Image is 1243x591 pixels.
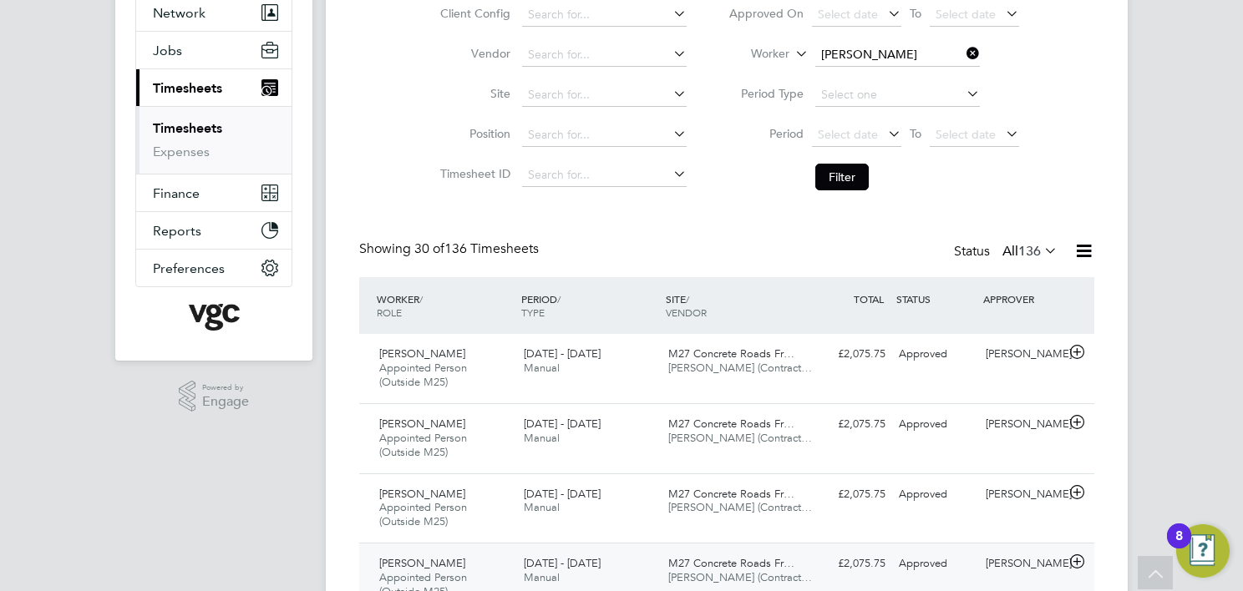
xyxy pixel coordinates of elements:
[153,223,201,239] span: Reports
[979,341,1066,368] div: [PERSON_NAME]
[153,185,200,201] span: Finance
[524,570,560,584] span: Manual
[202,395,249,409] span: Engage
[668,556,794,570] span: M27 Concrete Roads Fr…
[522,124,687,147] input: Search for...
[714,46,789,63] label: Worker
[522,83,687,107] input: Search for...
[522,164,687,187] input: Search for...
[892,284,979,314] div: STATUS
[373,284,517,327] div: WORKER
[815,83,980,107] input: Select one
[435,126,510,141] label: Position
[979,411,1066,438] div: [PERSON_NAME]
[1018,243,1041,260] span: 136
[805,481,892,508] div: £2,075.75
[419,292,423,306] span: /
[435,46,510,61] label: Vendor
[668,500,812,514] span: [PERSON_NAME] (Contract…
[136,69,292,106] button: Timesheets
[668,487,794,501] span: M27 Concrete Roads Fr…
[435,166,510,181] label: Timesheet ID
[1002,243,1058,260] label: All
[662,284,806,327] div: SITE
[892,341,979,368] div: Approved
[668,417,794,431] span: M27 Concrete Roads Fr…
[818,7,878,22] span: Select date
[954,240,1061,264] div: Status
[435,6,510,21] label: Client Config
[189,304,240,331] img: vgcgroup-logo-retina.png
[136,250,292,286] button: Preferences
[936,127,996,142] span: Select date
[666,306,707,319] span: VENDOR
[153,43,182,58] span: Jobs
[805,550,892,578] div: £2,075.75
[136,106,292,174] div: Timesheets
[379,487,465,501] span: [PERSON_NAME]
[805,341,892,368] div: £2,075.75
[153,80,222,96] span: Timesheets
[136,174,292,211] button: Finance
[153,144,210,159] a: Expenses
[668,361,812,375] span: [PERSON_NAME] (Contract…
[414,240,539,257] span: 136 Timesheets
[728,126,804,141] label: Period
[179,381,250,412] a: Powered byEngage
[815,164,869,190] button: Filter
[668,570,812,584] span: [PERSON_NAME] (Contract…
[892,481,979,508] div: Approved
[377,306,402,319] span: ROLE
[892,550,979,578] div: Approved
[668,346,794,361] span: M27 Concrete Roads Fr…
[728,6,804,21] label: Approved On
[979,481,1066,508] div: [PERSON_NAME]
[379,346,465,361] span: [PERSON_NAME]
[379,431,467,459] span: Appointed Person (Outside M25)
[522,43,687,67] input: Search for...
[136,212,292,249] button: Reports
[557,292,561,306] span: /
[524,346,601,361] span: [DATE] - [DATE]
[815,43,980,67] input: Search for...
[524,487,601,501] span: [DATE] - [DATE]
[524,556,601,570] span: [DATE] - [DATE]
[979,550,1066,578] div: [PERSON_NAME]
[522,3,687,27] input: Search for...
[359,240,542,258] div: Showing
[414,240,444,257] span: 30 of
[524,361,560,375] span: Manual
[379,556,465,570] span: [PERSON_NAME]
[153,5,205,21] span: Network
[153,120,222,136] a: Timesheets
[517,284,662,327] div: PERIOD
[805,411,892,438] div: £2,075.75
[435,86,510,101] label: Site
[668,431,812,445] span: [PERSON_NAME] (Contract…
[153,260,225,276] span: Preferences
[979,284,1066,314] div: APPROVER
[521,306,545,319] span: TYPE
[524,417,601,431] span: [DATE] - [DATE]
[818,127,878,142] span: Select date
[728,86,804,101] label: Period Type
[1175,536,1183,558] div: 8
[379,417,465,431] span: [PERSON_NAME]
[202,381,249,395] span: Powered by
[892,411,979,438] div: Approved
[379,500,467,528] span: Appointed Person (Outside M25)
[379,361,467,389] span: Appointed Person (Outside M25)
[524,431,560,445] span: Manual
[686,292,689,306] span: /
[1176,524,1230,578] button: Open Resource Center, 8 new notifications
[136,32,292,68] button: Jobs
[524,500,560,514] span: Manual
[905,3,926,24] span: To
[854,292,884,306] span: TOTAL
[936,7,996,22] span: Select date
[905,123,926,144] span: To
[135,304,292,331] a: Go to home page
